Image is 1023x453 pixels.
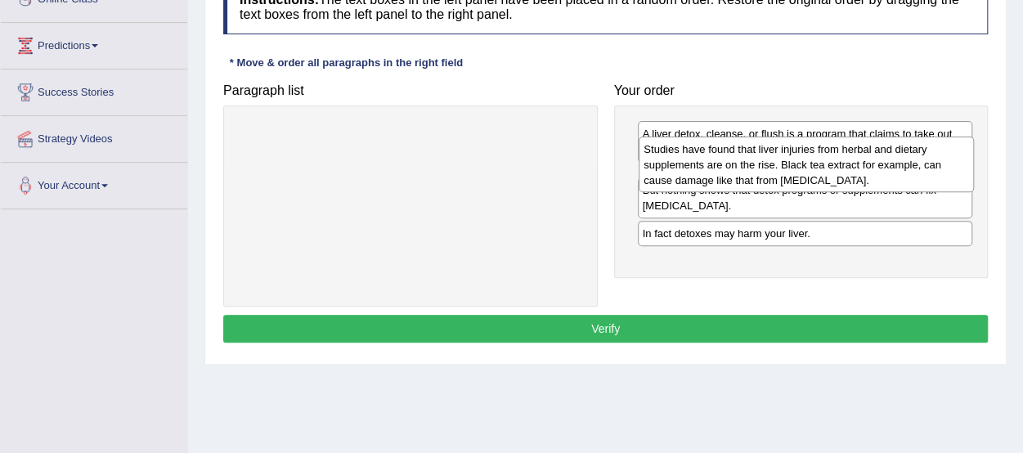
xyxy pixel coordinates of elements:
[1,116,187,157] a: Strategy Videos
[614,83,989,98] h4: Your order
[1,23,187,64] a: Predictions
[223,55,469,70] div: * Move & order all paragraphs in the right field
[1,163,187,204] a: Your Account
[639,137,974,193] div: Studies have found that liver injuries from herbal and dietary supplements are on the rise. Black...
[638,221,973,246] div: In fact detoxes may harm your liver.
[223,83,598,98] h4: Paragraph list
[223,315,988,343] button: Verify
[638,121,973,162] div: A liver detox, cleanse, or flush is a program that claims to take out toxins in your body, help y...
[638,177,973,218] div: But nothing shows that detox programs or supplements can fix [MEDICAL_DATA].
[1,70,187,110] a: Success Stories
